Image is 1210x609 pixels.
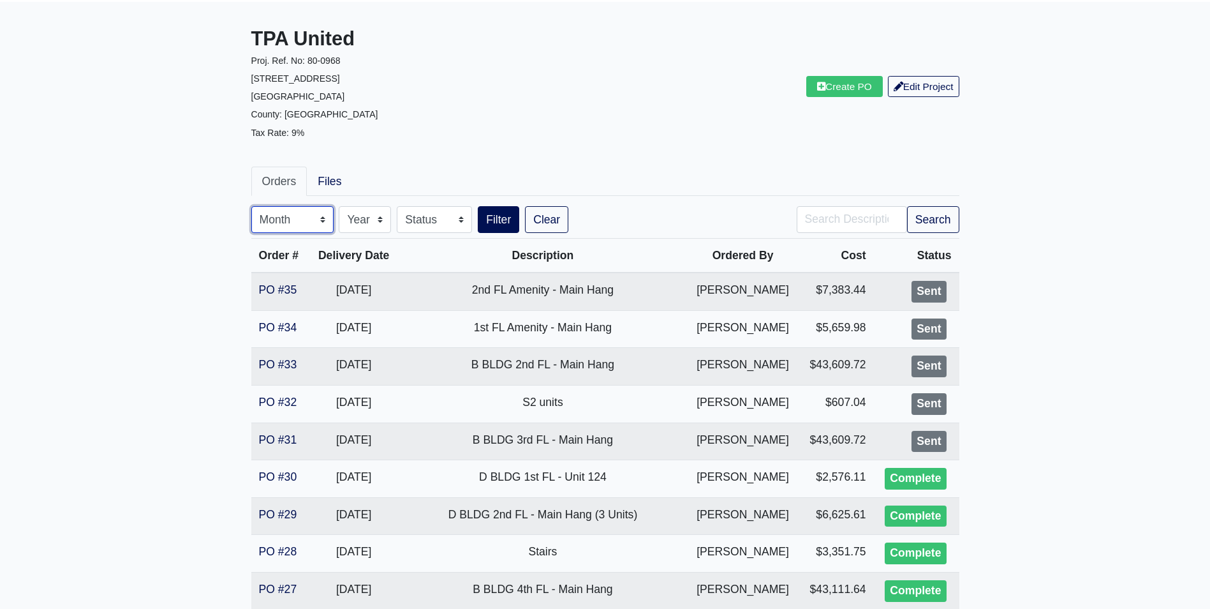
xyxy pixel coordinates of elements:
a: PO #28 [259,545,297,558]
td: [DATE] [309,310,399,348]
td: D BLDG 1st FL - Unit 124 [399,460,686,498]
a: Create PO [806,76,883,97]
small: [GEOGRAPHIC_DATA] [251,91,345,101]
td: $6,625.61 [799,497,874,535]
td: [PERSON_NAME] [687,385,799,423]
a: Orders [251,167,307,196]
td: B BLDG 2nd FL - Main Hang [399,348,686,386]
th: Description [399,239,686,273]
td: $43,609.72 [799,423,874,460]
small: Tax Rate: 9% [251,128,305,138]
div: Sent [911,281,946,303]
td: [PERSON_NAME] [687,535,799,573]
th: Status [874,239,959,273]
td: 2nd FL Amenity - Main Hang [399,273,686,310]
button: Filter [478,206,519,233]
td: $607.04 [799,385,874,423]
a: PO #29 [259,508,297,521]
td: [PERSON_NAME] [687,497,799,535]
input: Search [797,206,907,233]
td: $7,383.44 [799,273,874,310]
a: PO #27 [259,583,297,596]
a: PO #33 [259,358,297,371]
td: $3,351.75 [799,535,874,573]
a: PO #34 [259,321,297,334]
td: [PERSON_NAME] [687,310,799,348]
td: [DATE] [309,348,399,386]
td: [DATE] [309,423,399,460]
td: Stairs [399,535,686,573]
td: [DATE] [309,460,399,498]
div: Sent [911,431,946,453]
td: [DATE] [309,385,399,423]
small: County: [GEOGRAPHIC_DATA] [251,109,378,119]
td: [PERSON_NAME] [687,348,799,386]
a: PO #35 [259,283,297,296]
td: [DATE] [309,273,399,310]
div: Sent [911,319,946,340]
td: $5,659.98 [799,310,874,348]
th: Ordered By [687,239,799,273]
td: [DATE] [309,535,399,573]
a: Edit Project [888,76,959,97]
a: PO #31 [259,433,297,446]
button: Search [907,206,959,233]
td: [PERSON_NAME] [687,423,799,460]
th: Cost [799,239,874,273]
th: Order # [251,239,309,273]
a: Clear [525,206,568,233]
td: [PERSON_NAME] [687,273,799,310]
h3: TPA United [251,27,596,51]
td: [DATE] [309,497,399,535]
a: Files [307,167,352,196]
a: PO #30 [259,470,297,483]
th: Delivery Date [309,239,399,273]
td: $2,576.11 [799,460,874,498]
small: Proj. Ref. No: 80-0968 [251,56,341,66]
div: Complete [885,506,946,527]
td: B BLDG 3rd FL - Main Hang [399,423,686,460]
td: S2 units [399,385,686,423]
td: D BLDG 2nd FL - Main Hang (3 Units) [399,497,686,535]
td: [PERSON_NAME] [687,460,799,498]
div: Sent [911,356,946,377]
div: Complete [885,468,946,490]
div: Complete [885,580,946,602]
a: PO #32 [259,396,297,409]
td: 1st FL Amenity - Main Hang [399,310,686,348]
div: Complete [885,543,946,564]
small: [STREET_ADDRESS] [251,73,340,84]
div: Sent [911,393,946,415]
td: $43,609.72 [799,348,874,386]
